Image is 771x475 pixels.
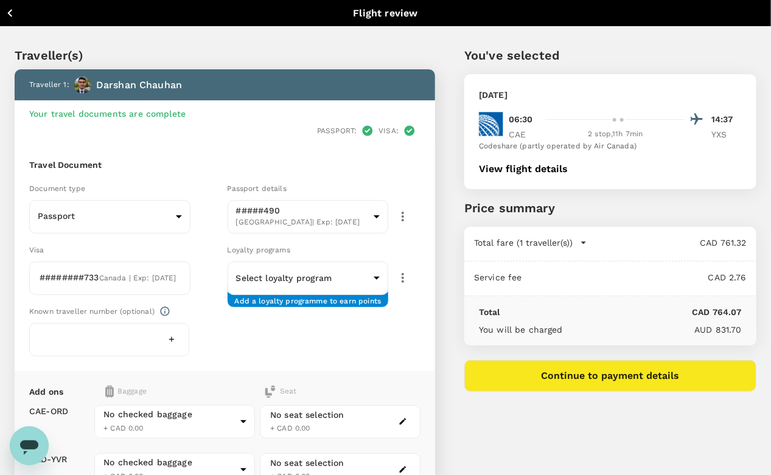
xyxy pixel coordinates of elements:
div: Passport [29,201,190,232]
span: Document type [29,184,85,193]
div: Codeshare (partly operated by Air Canada) [479,140,742,153]
p: Visa : [379,125,399,136]
span: Visa [29,246,44,254]
p: [DATE] [479,89,508,101]
p: Flight review [354,6,418,21]
span: Passport details [228,184,287,193]
p: Traveller(s) [15,46,435,64]
p: Passport : [317,125,357,136]
span: + CAD 0.00 [270,424,310,432]
p: 14:37 [711,113,742,126]
p: YXS [711,128,742,140]
p: CAE [509,128,539,140]
p: #####490 [236,204,369,217]
img: UA [479,112,503,136]
div: Baggage [105,386,223,398]
span: Your travel documents are complete [29,109,186,119]
div: ​ [228,263,389,293]
span: Canada | Exp: [DATE] [99,274,176,282]
p: Total [479,306,500,318]
p: Service fee [474,271,522,283]
p: Traveller 1 : [29,79,69,91]
p: Back to flight results [23,7,111,19]
div: No seat selection [270,409,344,421]
img: baggage-icon [105,386,114,398]
img: baggage-icon [264,386,276,398]
div: Seat [264,386,297,398]
span: + CAD 0.00 [103,424,144,432]
p: You will be charged [479,324,563,336]
p: Price summary [464,199,756,217]
img: avatar-673d91e4a1763.jpeg [74,77,91,94]
p: CAD 2.76 [522,271,747,283]
span: [GEOGRAPHIC_DATA] | Exp: [DATE] [236,217,369,229]
p: CAD 761.32 [587,237,747,249]
div: No checked baggage+ CAD 0.00 [94,405,255,439]
p: You've selected [464,46,756,64]
span: Add a loyalty programme to earn points [234,296,381,297]
button: Back to flight results [5,5,111,21]
p: Darshan Chauhan [96,78,182,92]
button: Total fare (1 traveller(s)) [474,237,587,249]
div: 2 stop , 11h 7min [546,128,685,140]
p: Total fare (1 traveller(s)) [474,237,573,249]
button: Continue to payment details [464,360,756,392]
span: Known traveller number (optional) [29,307,155,316]
h6: Travel Document [29,159,420,172]
p: CAE - ORD [29,405,68,417]
span: Loyalty programs [228,246,290,254]
p: Passport [38,210,171,222]
div: No checked baggage [103,408,235,420]
button: View flight details [479,164,568,175]
p: 06:30 [509,113,533,126]
div: No seat selection [270,457,344,470]
p: ########733 [40,271,99,283]
p: CAD 764.07 [500,306,742,318]
iframe: Button to launch messaging window [10,426,49,465]
div: No checked baggage [103,456,235,468]
p: AUD 831.70 [563,324,742,336]
div: #####490[GEOGRAPHIC_DATA]| Exp: [DATE] [228,196,389,237]
p: Add ons [29,386,63,398]
p: ORD - YVR [29,453,67,465]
